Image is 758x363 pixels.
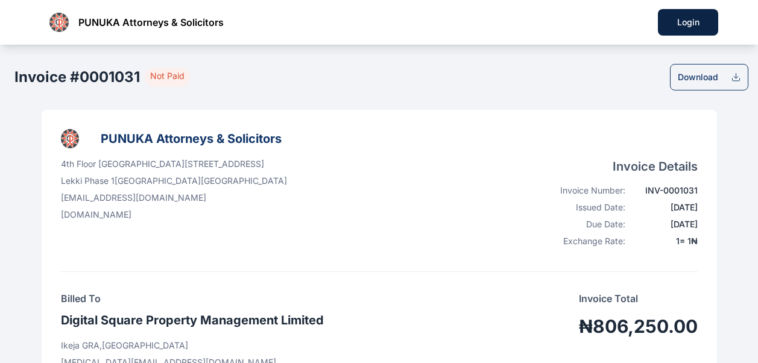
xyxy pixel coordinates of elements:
[101,129,282,148] h3: PUNUKA Attorneys & Solicitors
[49,13,69,32] img: businessLogo
[579,315,698,337] h1: ₦806,250.00
[633,218,698,230] div: [DATE]
[677,16,699,28] div: Login
[633,235,698,247] div: 1 = 1 ₦
[145,68,190,87] span: Not Paid
[61,291,324,306] h4: Billed To
[61,311,324,330] h3: Digital Square Property Management Limited
[678,71,718,83] div: Download
[547,185,625,197] div: Invoice Number:
[61,209,287,221] p: [DOMAIN_NAME]
[61,129,79,148] img: businessLogo
[547,201,625,213] div: Issued Date:
[78,15,224,30] span: PUNUKA Attorneys & Solicitors
[658,9,718,36] button: Login
[61,192,287,204] p: [EMAIL_ADDRESS][DOMAIN_NAME]
[61,158,287,170] p: 4th Floor [GEOGRAPHIC_DATA][STREET_ADDRESS]
[61,339,324,352] p: Ikeja GRA , [GEOGRAPHIC_DATA]
[547,218,625,230] div: Due Date:
[10,64,190,90] button: Invoice #0001031 Not Paid
[633,185,698,197] div: INV-0001031
[14,68,140,87] h2: Invoice # 0001031
[61,175,287,187] p: Lekki Phase 1 [GEOGRAPHIC_DATA] [GEOGRAPHIC_DATA]
[633,201,698,213] div: [DATE]
[547,235,625,247] div: Exchange Rate:
[547,158,698,175] h4: Invoice Details
[579,291,698,306] p: Invoice Total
